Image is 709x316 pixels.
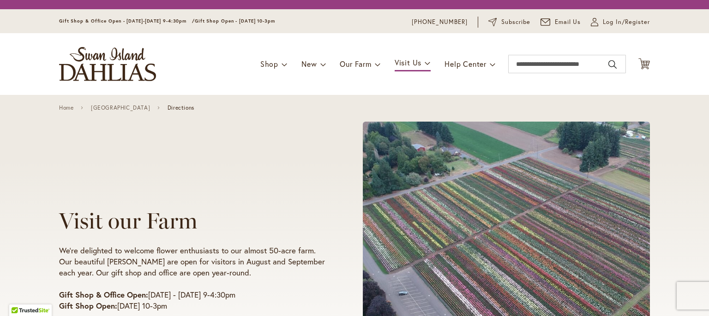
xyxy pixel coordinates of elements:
[195,18,275,24] span: Gift Shop Open - [DATE] 10-3pm
[260,59,278,69] span: Shop
[555,18,581,27] span: Email Us
[59,47,156,81] a: store logo
[340,59,371,69] span: Our Farm
[301,59,317,69] span: New
[168,105,194,111] span: Directions
[501,18,530,27] span: Subscribe
[603,18,650,27] span: Log In/Register
[541,18,581,27] a: Email Us
[591,18,650,27] a: Log In/Register
[59,105,73,111] a: Home
[488,18,530,27] a: Subscribe
[59,18,195,24] span: Gift Shop & Office Open - [DATE]-[DATE] 9-4:30pm /
[59,208,328,234] h1: Visit our Farm
[91,105,150,111] a: [GEOGRAPHIC_DATA]
[59,245,328,278] p: We're delighted to welcome flower enthusiasts to our almost 50-acre farm. Our beautiful [PERSON_N...
[445,59,487,69] span: Help Center
[608,57,617,72] button: Search
[395,58,421,67] span: Visit Us
[412,18,468,27] a: [PHONE_NUMBER]
[59,300,117,311] strong: Gift Shop Open:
